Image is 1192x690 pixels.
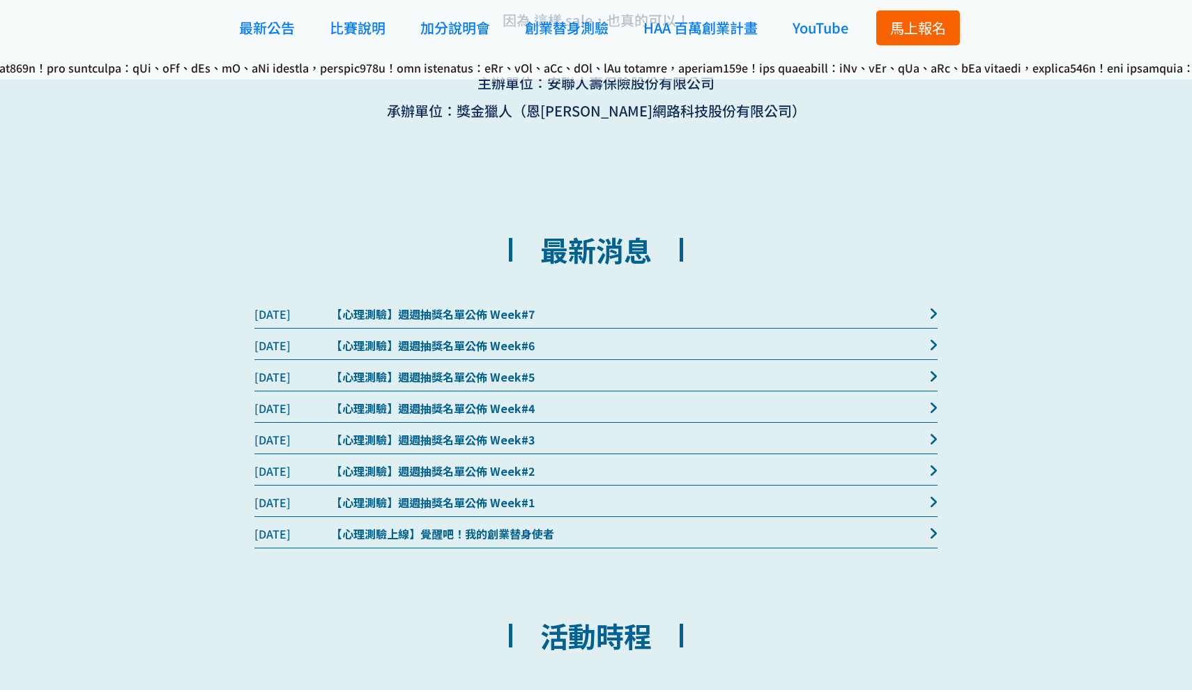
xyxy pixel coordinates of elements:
[324,73,868,93] p: 主辦單位：安聯人壽保險股份有限公司
[254,517,938,548] a: [DATE]【心理測驗上線】覺醒吧！我的創業替身使者
[876,10,960,45] button: 馬上報名
[786,7,855,48] a: YouTube
[413,7,497,48] a: 加分說明會
[254,297,938,329] a: [DATE]【心理測驗】週週抽獎名單公佈 Week#7
[518,7,616,48] a: 創業替身測驗
[7,605,1185,687] h2: 活動時程
[331,487,910,518] span: 【心理測驗】週週抽獎名單公佈 Week#1
[793,17,848,38] span: YouTube
[254,360,938,391] a: [DATE]【心理測驗】週週抽獎名單公佈 Week#5
[890,17,946,38] span: 馬上報名
[323,7,392,48] a: 比賽說明
[239,17,295,38] span: 最新公告
[232,7,302,48] a: 最新公告
[420,17,490,38] span: 加分說明會
[254,454,938,486] a: [DATE]【心理測驗】週週抽獎名單公佈 Week#2
[525,17,609,38] span: 創業替身測驗
[330,17,385,38] span: 比賽說明
[254,329,938,360] a: [DATE]【心理測驗】週週抽獎名單公佈 Week#6
[324,100,868,121] p: 承辦單位：獎金獵人（恩[PERSON_NAME]網路科技股份有限公司）
[254,330,331,361] span: [DATE]
[254,299,331,330] span: [DATE]
[636,7,765,48] a: HAA 百萬創業計畫
[254,518,331,550] span: [DATE]
[254,486,938,517] a: [DATE]【心理測驗】週週抽獎名單公佈 Week#1
[331,424,910,456] span: 【心理測驗】週週抽獎名單公佈 Week#3
[254,423,938,454] a: [DATE]【心理測驗】週週抽獎名單公佈 Week#3
[643,17,758,38] span: HAA 百萬創業計畫
[254,424,331,456] span: [DATE]
[254,393,331,424] span: [DATE]
[331,361,910,393] span: 【心理測驗】週週抽獎名單公佈 Week#5
[7,219,1185,301] h2: 最新消息
[254,361,331,393] span: [DATE]
[331,299,910,330] span: 【心理測驗】週週抽獎名單公佈 Week#7
[254,391,938,423] a: [DATE]【心理測驗】週週抽獎名單公佈 Week#4
[331,518,910,550] span: 【心理測驗上線】覺醒吧！我的創業替身使者
[254,456,331,487] span: [DATE]
[331,456,910,487] span: 【心理測驗】週週抽獎名單公佈 Week#2
[331,393,910,424] span: 【心理測驗】週週抽獎名單公佈 Week#4
[331,330,910,361] span: 【心理測驗】週週抽獎名單公佈 Week#6
[254,487,331,518] span: [DATE]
